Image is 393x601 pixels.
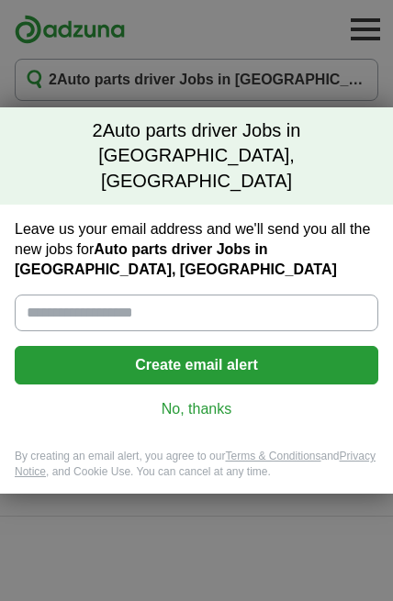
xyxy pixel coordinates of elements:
span: 2 [93,118,103,144]
a: No, thanks [29,399,364,419]
a: Privacy Notice [15,450,376,478]
a: Terms & Conditions [225,450,320,462]
label: Leave us your email address and we'll send you all the new jobs for [15,219,378,280]
button: Create email alert [15,346,378,384]
strong: Auto parts driver Jobs in [GEOGRAPHIC_DATA], [GEOGRAPHIC_DATA] [15,241,337,277]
